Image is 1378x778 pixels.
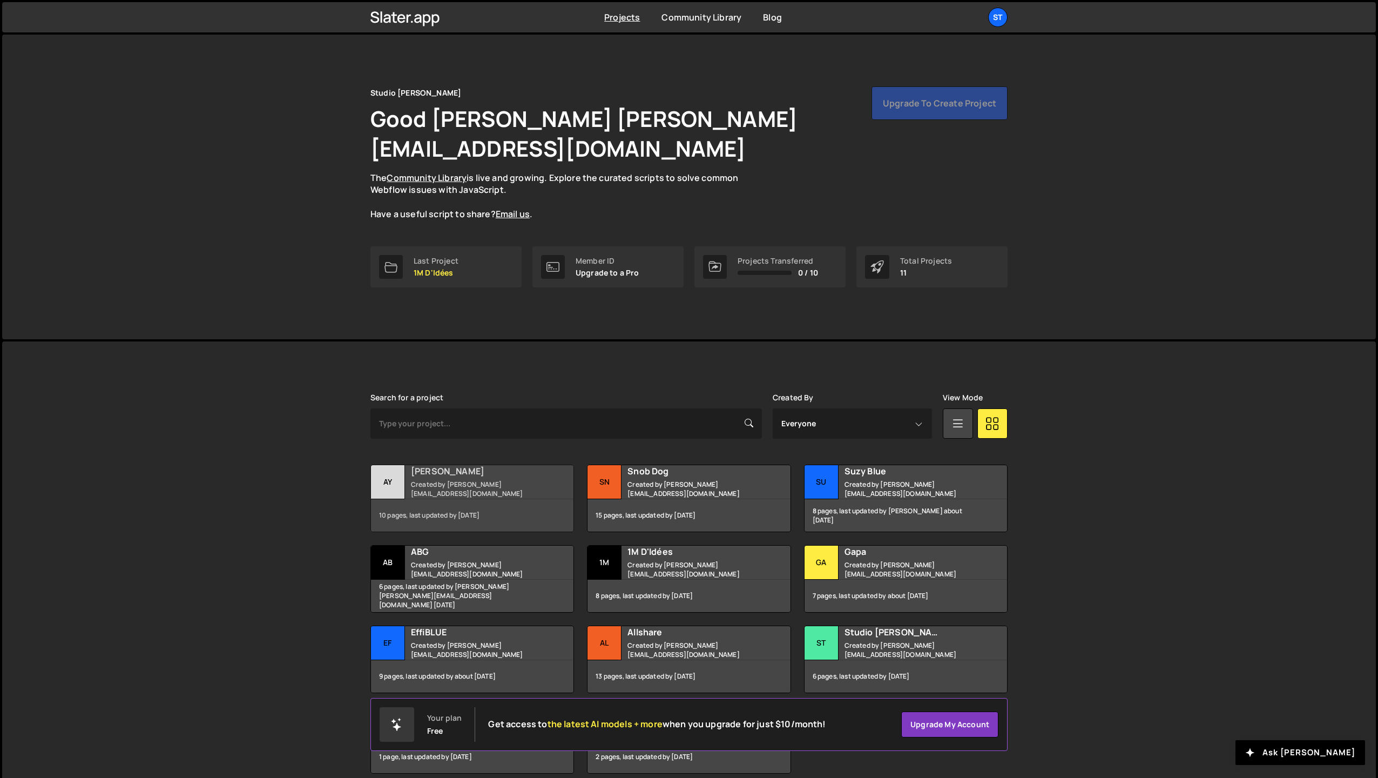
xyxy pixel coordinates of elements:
[805,465,839,499] div: Su
[587,465,791,532] a: Sn Snob Dog Created by [PERSON_NAME][EMAIL_ADDRESS][DOMAIN_NAME] 15 pages, last updated by [DATE]
[805,660,1007,693] div: 6 pages, last updated by [DATE]
[627,560,758,579] small: Created by [PERSON_NAME][EMAIL_ADDRESS][DOMAIN_NAME]
[411,546,541,558] h2: ABG
[370,465,574,532] a: Ay [PERSON_NAME] Created by [PERSON_NAME][EMAIL_ADDRESS][DOMAIN_NAME] 10 pages, last updated by [...
[371,580,573,612] div: 6 pages, last updated by [PERSON_NAME] [PERSON_NAME][EMAIL_ADDRESS][DOMAIN_NAME] [DATE]
[496,208,530,220] a: Email us
[587,580,790,612] div: 8 pages, last updated by [DATE]
[773,393,814,402] label: Created By
[900,269,952,277] p: 11
[414,257,458,265] div: Last Project
[604,11,640,23] a: Projects
[845,626,975,638] h2: Studio [PERSON_NAME]
[587,626,791,693] a: Al Allshare Created by [PERSON_NAME][EMAIL_ADDRESS][DOMAIN_NAME] 13 pages, last updated by [DATE]
[411,641,541,659] small: Created by [PERSON_NAME][EMAIL_ADDRESS][DOMAIN_NAME]
[587,545,791,613] a: 1M 1M D'Idées Created by [PERSON_NAME][EMAIL_ADDRESS][DOMAIN_NAME] 8 pages, last updated by [DATE]
[576,257,639,265] div: Member ID
[488,719,826,729] h2: Get access to when you upgrade for just $10/month!
[370,408,762,439] input: Type your project...
[371,626,405,660] div: Ef
[804,626,1008,693] a: St Studio [PERSON_NAME] Created by [PERSON_NAME][EMAIL_ADDRESS][DOMAIN_NAME] 6 pages, last update...
[804,465,1008,532] a: Su Suzy Blue Created by [PERSON_NAME][EMAIL_ADDRESS][DOMAIN_NAME] 8 pages, last updated by [PERSO...
[845,560,975,579] small: Created by [PERSON_NAME][EMAIL_ADDRESS][DOMAIN_NAME]
[370,393,443,402] label: Search for a project
[805,580,1007,612] div: 7 pages, last updated by about [DATE]
[587,465,622,499] div: Sn
[587,741,790,773] div: 2 pages, last updated by [DATE]
[411,480,541,498] small: Created by [PERSON_NAME][EMAIL_ADDRESS][DOMAIN_NAME]
[1235,740,1365,765] button: Ask [PERSON_NAME]
[587,546,622,580] div: 1M
[900,257,952,265] div: Total Projects
[988,8,1008,27] a: St
[738,257,818,265] div: Projects Transferred
[804,545,1008,613] a: Ga Gapa Created by [PERSON_NAME][EMAIL_ADDRESS][DOMAIN_NAME] 7 pages, last updated by about [DATE]
[627,465,758,477] h2: Snob Dog
[371,660,573,693] div: 9 pages, last updated by about [DATE]
[427,727,443,735] div: Free
[370,626,574,693] a: Ef EffiBLUE Created by [PERSON_NAME][EMAIL_ADDRESS][DOMAIN_NAME] 9 pages, last updated by about [...
[414,269,458,277] p: 1M D'Idées
[845,465,975,477] h2: Suzy Blue
[370,104,910,163] h1: Good [PERSON_NAME] [PERSON_NAME][EMAIL_ADDRESS][DOMAIN_NAME]
[627,546,758,558] h2: 1M D'Idées
[587,660,790,693] div: 13 pages, last updated by [DATE]
[845,546,975,558] h2: Gapa
[371,546,405,580] div: AB
[587,626,622,660] div: Al
[627,480,758,498] small: Created by [PERSON_NAME][EMAIL_ADDRESS][DOMAIN_NAME]
[805,626,839,660] div: St
[387,172,467,184] a: Community Library
[845,480,975,498] small: Created by [PERSON_NAME][EMAIL_ADDRESS][DOMAIN_NAME]
[845,641,975,659] small: Created by [PERSON_NAME][EMAIL_ADDRESS][DOMAIN_NAME]
[427,714,462,722] div: Your plan
[371,741,573,773] div: 1 page, last updated by [DATE]
[798,269,818,277] span: 0 / 10
[371,499,573,532] div: 10 pages, last updated by [DATE]
[371,465,405,499] div: Ay
[901,712,998,737] a: Upgrade my account
[943,393,983,402] label: View Mode
[805,499,1007,532] div: 8 pages, last updated by [PERSON_NAME] about [DATE]
[370,86,461,99] div: Studio [PERSON_NAME]
[370,172,759,220] p: The is live and growing. Explore the curated scripts to solve common Webflow issues with JavaScri...
[411,465,541,477] h2: [PERSON_NAME]
[627,641,758,659] small: Created by [PERSON_NAME][EMAIL_ADDRESS][DOMAIN_NAME]
[627,626,758,638] h2: Allshare
[805,546,839,580] div: Ga
[370,545,574,613] a: AB ABG Created by [PERSON_NAME][EMAIL_ADDRESS][DOMAIN_NAME] 6 pages, last updated by [PERSON_NAME...
[763,11,782,23] a: Blog
[587,499,790,532] div: 15 pages, last updated by [DATE]
[370,246,522,287] a: Last Project 1M D'Idées
[661,11,741,23] a: Community Library
[411,560,541,579] small: Created by [PERSON_NAME][EMAIL_ADDRESS][DOMAIN_NAME]
[548,718,663,730] span: the latest AI models + more
[576,269,639,277] p: Upgrade to a Pro
[411,626,541,638] h2: EffiBLUE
